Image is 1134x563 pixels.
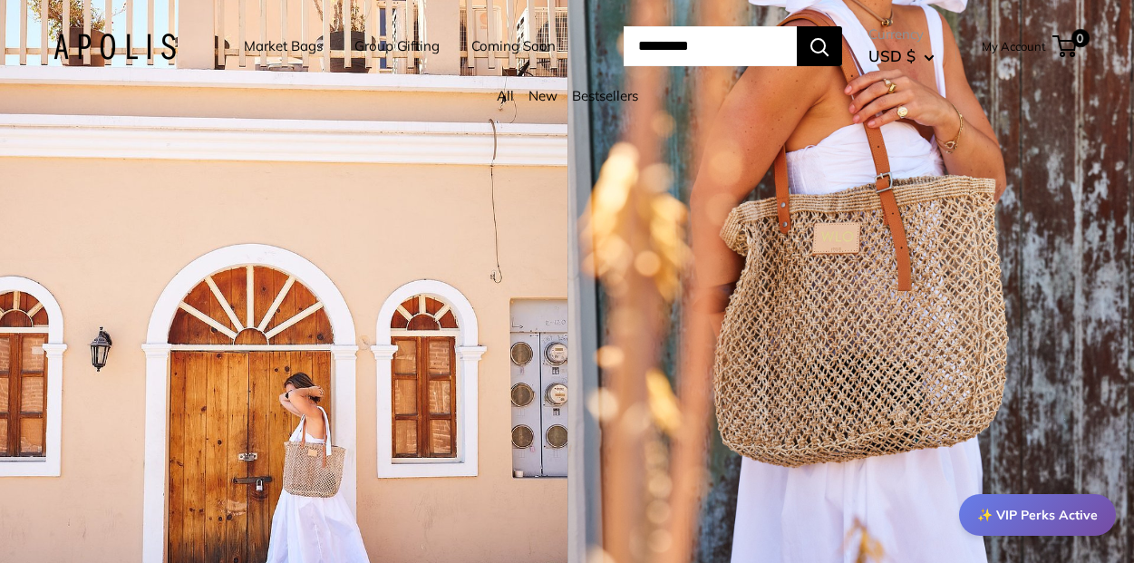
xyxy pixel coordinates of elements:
a: Group Gifting [354,34,440,59]
a: 0 [1054,35,1077,57]
img: Apolis [53,34,176,60]
a: New [528,87,557,104]
input: Search... [624,26,797,66]
a: My Account [982,35,1046,57]
span: 0 [1071,29,1090,47]
a: Bestsellers [572,87,638,104]
a: All [497,87,514,104]
button: USD $ [868,42,935,71]
button: Search [797,26,842,66]
span: Currency [868,22,935,47]
a: Market Bags [244,34,323,59]
div: ✨ VIP Perks Active [959,494,1116,536]
a: Coming Soon [471,34,556,59]
span: USD $ [868,46,916,65]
